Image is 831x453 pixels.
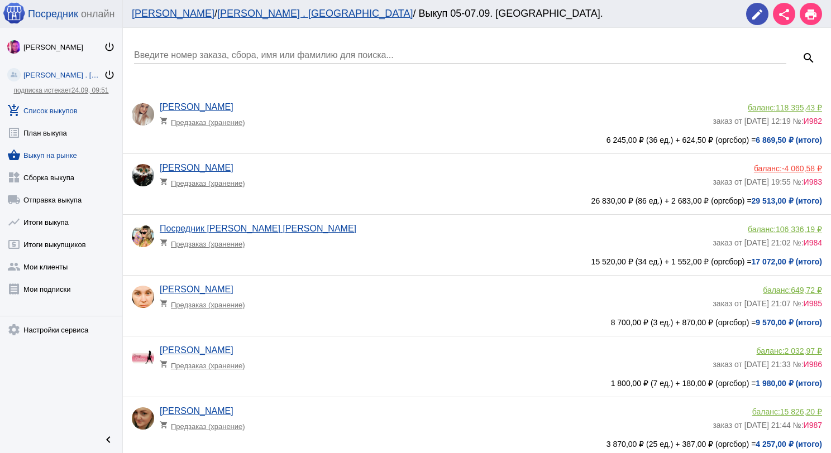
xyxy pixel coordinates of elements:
[752,196,822,205] b: 29 513,00 ₽ (итого)
[713,225,822,234] div: баланс:
[160,234,252,248] div: Предзаказ (хранение)
[132,440,822,449] div: 3 870,00 ₽ (25 ед.) + 387,00 ₽ (оргсбор) =
[160,360,171,368] mat-icon: shopping_cart
[804,117,822,126] span: И982
[160,112,252,127] div: Предзаказ (хранение)
[132,257,822,266] div: 15 520,00 ₽ (34 ед.) + 1 552,00 ₽ (оргсбор) =
[160,416,252,431] div: Предзаказ (хранение)
[160,238,171,247] mat-icon: shopping_cart
[132,103,154,126] img: jpYarlG_rMSRdqPbVPQVGBq6sjAws1PGEm5gZ1VrcU0z7HB6t_6-VAYqmDps2aDbz8He_Uz8T3ZkfUszj2kIdyl7.jpg
[7,193,21,206] mat-icon: local_shipping
[132,379,822,388] div: 1 800,00 ₽ (7 ед.) + 180,00 ₽ (оргсбор) =
[160,177,171,186] mat-icon: shopping_cart
[713,346,822,355] div: баланс:
[7,282,21,296] mat-icon: receipt
[751,8,764,21] mat-icon: edit
[756,379,822,388] b: 1 980,00 ₽ (итого)
[23,71,104,79] div: [PERSON_NAME] . [GEOGRAPHIC_DATA]
[132,136,822,144] div: 6 245,00 ₽ (36 ед.) + 624,50 ₽ (оргсбор) =
[13,86,108,94] a: подписка истекает24.09, 09:51
[7,171,21,184] mat-icon: widgets
[160,355,252,370] div: Предзаказ (хранение)
[804,360,822,369] span: И986
[7,323,21,336] mat-icon: settings
[804,238,822,247] span: И984
[804,177,822,186] span: И983
[7,238,21,251] mat-icon: local_atm
[756,318,822,327] b: 9 570,00 ₽ (итого)
[160,173,252,187] div: Предзаказ (хранение)
[752,257,822,266] b: 17 072,00 ₽ (итого)
[102,433,115,446] mat-icon: chevron_left
[160,299,171,307] mat-icon: shopping_cart
[782,164,822,173] span: -4 060,58 ₽
[713,286,822,295] div: баланс:
[756,136,822,144] b: 6 869,50 ₽ (итого)
[7,260,21,273] mat-icon: group
[7,126,21,139] mat-icon: list_alt
[160,163,233,172] a: [PERSON_NAME]
[713,295,822,308] div: заказ от [DATE] 21:07 №:
[132,225,154,247] img: klfIT1i2k3saJfNGA6XPqTU7p5ZjdXiiDsm8fFA7nihaIQp9Knjm0Fohy3f__4ywE27KCYV1LPWaOQBexqZpekWk.jpg
[160,102,233,112] a: [PERSON_NAME]
[28,8,78,20] span: Посредник
[160,295,252,309] div: Предзаказ (хранение)
[132,8,214,19] a: [PERSON_NAME]
[713,416,822,430] div: заказ от [DATE] 21:44 №:
[134,50,786,60] input: Введите номер заказа, сбора, имя или фамилию для поиска...
[160,421,171,429] mat-icon: shopping_cart
[71,86,109,94] span: 24.09, 09:51
[7,40,21,54] img: 73xLq58P2BOqs-qIllg3xXCtabieAB0OMVER0XTxHpc0AjG-Rb2SSuXsq4It7hEfqgBcQNho.jpg
[804,299,822,308] span: И985
[776,225,822,234] span: 106 336,19 ₽
[777,8,791,21] mat-icon: share
[81,8,114,20] span: онлайн
[776,103,822,112] span: 118 395,43 ₽
[713,407,822,416] div: баланс:
[791,286,822,295] span: 649,72 ₽
[7,104,21,117] mat-icon: add_shopping_cart
[104,69,115,80] mat-icon: power_settings_new
[3,2,25,24] img: apple-icon-60x60.png
[713,164,822,173] div: баланс:
[756,440,822,449] b: 4 257,00 ₽ (итого)
[7,148,21,162] mat-icon: shopping_basket
[23,43,104,51] div: [PERSON_NAME]
[713,355,822,369] div: заказ от [DATE] 21:33 №:
[132,346,154,369] img: PTGyAfq1q7Wt0VENGaFSZqn7HQGqKMHrtkPipZKY4ofvVUWWY5bY2qpM-pVJ7zKJuA1CbZkom8e-wAizPa5bJphq.jpg
[132,196,822,205] div: 26 830,00 ₽ (86 ед.) + 2 683,00 ₽ (оргсбор) =
[802,51,815,65] mat-icon: search
[7,215,21,229] mat-icon: show_chart
[132,407,154,430] img: lTMkEctRifZclLSmMfjPiqPo9_IitIQc7Zm9_kTpSvtuFf7FYwI_Wl6KSELaRxoJkUZJMTCIoWL9lUW6Yz6GDjvR.jpg
[217,8,413,19] a: [PERSON_NAME] . [GEOGRAPHIC_DATA]
[104,41,115,52] mat-icon: power_settings_new
[132,286,154,308] img: W6TIgo85rfT5h6DcoqGP3xiF3HNO40RbtGwQdlwcZg--n8lH29xvC1iTvAuGZx_LhGkZofvAHCGpQdSbwKsvYcGK.jpg
[780,407,822,416] span: 15 826,20 ₽
[160,345,233,355] a: [PERSON_NAME]
[132,8,735,20] div: / / Выкуп 05-07.09. [GEOGRAPHIC_DATA].
[132,164,154,186] img: vd2iKW0PW-FsqLi4RmhEwsCg2KrKpVNwsQFjmPRsT4HaO-m7wc8r3lMq2bEv28q2mqI8OJVjWDK1XKAm0SGrcN3D.jpg
[160,406,233,416] a: [PERSON_NAME]
[785,346,822,355] span: 2 032,97 ₽
[7,68,21,81] img: community_200.png
[804,8,818,21] mat-icon: print
[160,224,356,233] a: Посредник [PERSON_NAME] [PERSON_NAME]
[713,173,822,186] div: заказ от [DATE] 19:55 №:
[713,234,822,247] div: заказ от [DATE] 21:02 №:
[160,117,171,125] mat-icon: shopping_cart
[132,318,822,327] div: 8 700,00 ₽ (3 ед.) + 870,00 ₽ (оргсбор) =
[713,103,822,112] div: баланс:
[713,112,822,126] div: заказ от [DATE] 12:19 №:
[160,285,233,294] a: [PERSON_NAME]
